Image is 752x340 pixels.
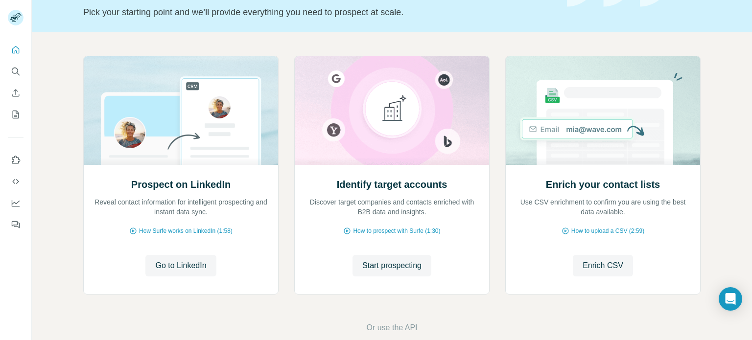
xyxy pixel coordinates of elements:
[719,287,742,311] div: Open Intercom Messenger
[362,260,422,272] span: Start prospecting
[83,56,279,165] img: Prospect on LinkedIn
[131,178,231,191] h2: Prospect on LinkedIn
[155,260,206,272] span: Go to LinkedIn
[294,56,490,165] img: Identify target accounts
[305,197,479,217] p: Discover target companies and contacts enriched with B2B data and insights.
[352,255,431,276] button: Start prospecting
[94,197,268,217] p: Reveal contact information for intelligent prospecting and instant data sync.
[139,227,233,235] span: How Surfe works on LinkedIn (1:58)
[571,227,644,235] span: How to upload a CSV (2:59)
[516,197,690,217] p: Use CSV enrichment to confirm you are using the best data available.
[353,227,440,235] span: How to prospect with Surfe (1:30)
[8,151,23,169] button: Use Surfe on LinkedIn
[8,63,23,80] button: Search
[145,255,216,276] button: Go to LinkedIn
[366,322,417,334] button: Or use the API
[8,84,23,102] button: Enrich CSV
[8,173,23,190] button: Use Surfe API
[573,255,633,276] button: Enrich CSV
[546,178,660,191] h2: Enrich your contact lists
[8,41,23,59] button: Quick start
[505,56,701,165] img: Enrich your contact lists
[83,5,555,19] p: Pick your starting point and we’ll provide everything you need to prospect at scale.
[8,216,23,233] button: Feedback
[337,178,447,191] h2: Identify target accounts
[583,260,623,272] span: Enrich CSV
[8,194,23,212] button: Dashboard
[8,106,23,123] button: My lists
